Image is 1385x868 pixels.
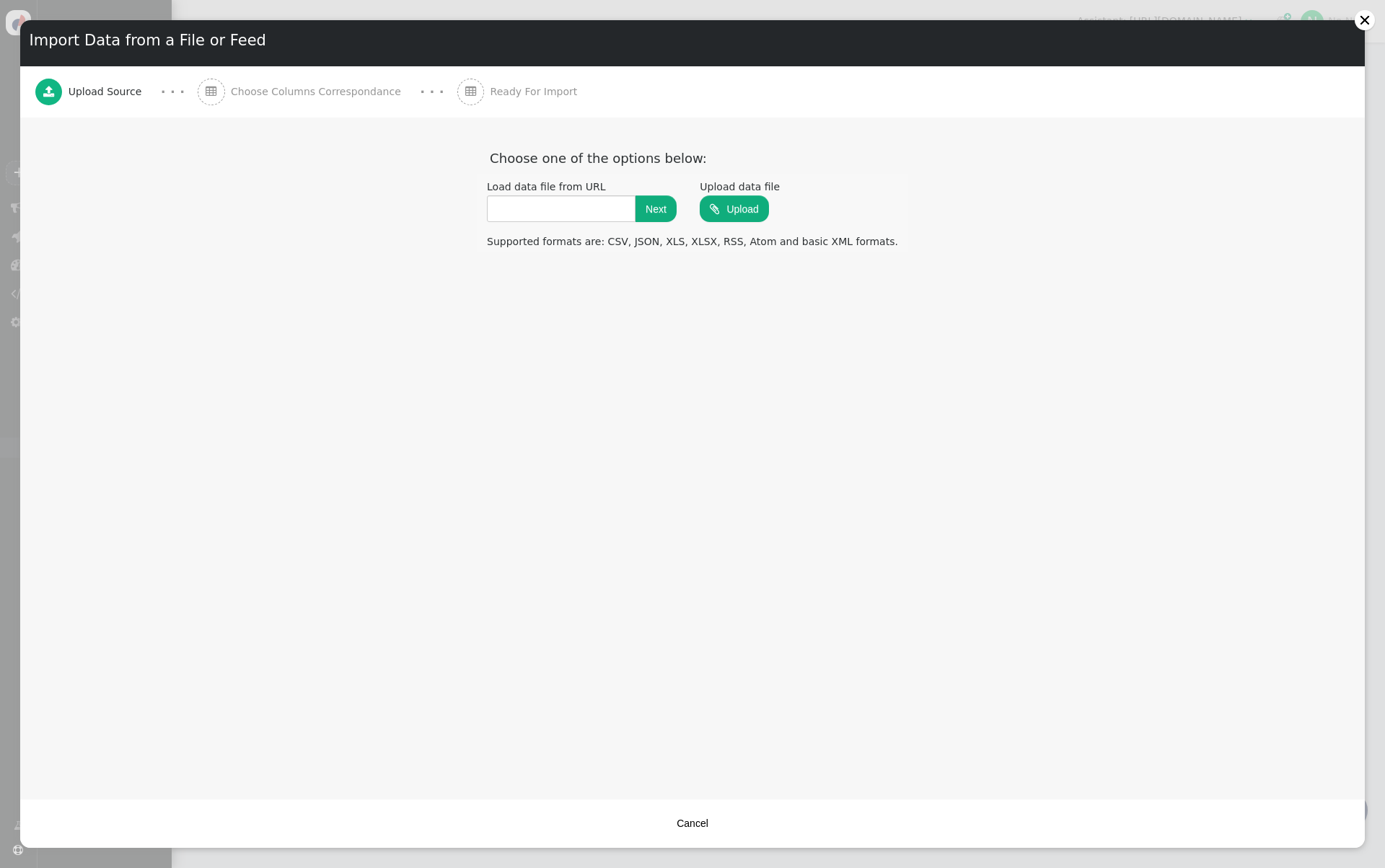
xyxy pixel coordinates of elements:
[477,231,908,252] div: Supported formats are: CSV, JSON, XLS, XLSX, RSS, Atom and basic XML formats.
[477,146,908,171] div: Choose one of the options below:
[487,180,677,195] div: Load data file from URL
[20,20,1365,61] div: Import Data from a File or Feed
[457,66,610,118] a:  Ready For Import
[667,810,718,836] button: Cancel
[465,86,477,97] span: 
[710,203,719,215] span: 
[161,82,185,102] div: · · ·
[700,180,780,195] div: Upload data file
[198,66,457,118] a:  Choose Columns Correspondance · · ·
[700,195,768,221] button: Upload
[43,86,55,97] span: 
[491,84,584,99] span: Ready For Import
[636,195,677,221] button: Next
[35,66,198,118] a:  Upload Source · · ·
[420,82,444,102] div: · · ·
[231,84,407,99] span: Choose Columns Correspondance
[69,84,148,99] span: Upload Source
[206,86,217,97] span: 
